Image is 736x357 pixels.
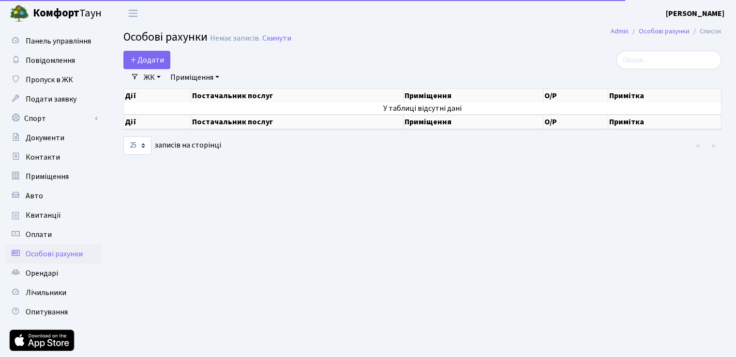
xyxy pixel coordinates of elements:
[5,109,102,128] a: Спорт
[10,4,29,23] img: logo.png
[166,69,223,86] a: Приміщення
[262,34,291,43] a: Скинути
[608,89,721,103] th: Примітка
[5,70,102,89] a: Пропуск в ЖК
[690,26,721,37] li: Список
[5,186,102,206] a: Авто
[5,148,102,167] a: Контакти
[5,31,102,51] a: Панель управління
[26,191,43,201] span: Авто
[5,283,102,302] a: Лічильники
[5,302,102,322] a: Опитування
[5,167,102,186] a: Приміщення
[123,136,151,155] select: записів на сторінці
[123,136,221,155] label: записів на сторінці
[26,152,60,163] span: Контакти
[404,89,543,103] th: Приміщення
[33,5,79,21] b: Комфорт
[5,244,102,264] a: Особові рахунки
[121,5,145,21] button: Переключити навігацію
[123,29,208,45] span: Особові рахунки
[5,128,102,148] a: Документи
[124,115,191,129] th: Дії
[5,264,102,283] a: Орендарі
[26,94,76,104] span: Подати заявку
[26,133,64,143] span: Документи
[616,51,721,69] input: Пошук...
[5,225,102,244] a: Оплати
[596,21,736,42] nav: breadcrumb
[666,8,724,19] a: [PERSON_NAME]
[5,89,102,109] a: Подати заявку
[26,171,69,182] span: Приміщення
[26,268,58,279] span: Орендарі
[26,249,83,259] span: Особові рахунки
[33,5,102,22] span: Таун
[5,51,102,70] a: Повідомлення
[191,115,404,129] th: Постачальник послуг
[26,210,61,221] span: Квитанції
[130,55,164,65] span: Додати
[26,74,73,85] span: Пропуск в ЖК
[140,69,165,86] a: ЖК
[123,51,170,69] a: Додати
[26,287,66,298] span: Лічильники
[210,34,260,43] div: Немає записів.
[26,55,75,66] span: Повідомлення
[404,115,543,129] th: Приміщення
[543,115,608,129] th: О/Р
[611,26,629,36] a: Admin
[639,26,690,36] a: Особові рахунки
[5,206,102,225] a: Квитанції
[124,103,721,114] td: У таблиці відсутні дані
[543,89,608,103] th: О/Р
[124,89,191,103] th: Дії
[608,115,721,129] th: Примітка
[26,36,91,46] span: Панель управління
[26,307,68,317] span: Опитування
[191,89,404,103] th: Постачальник послуг
[26,229,52,240] span: Оплати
